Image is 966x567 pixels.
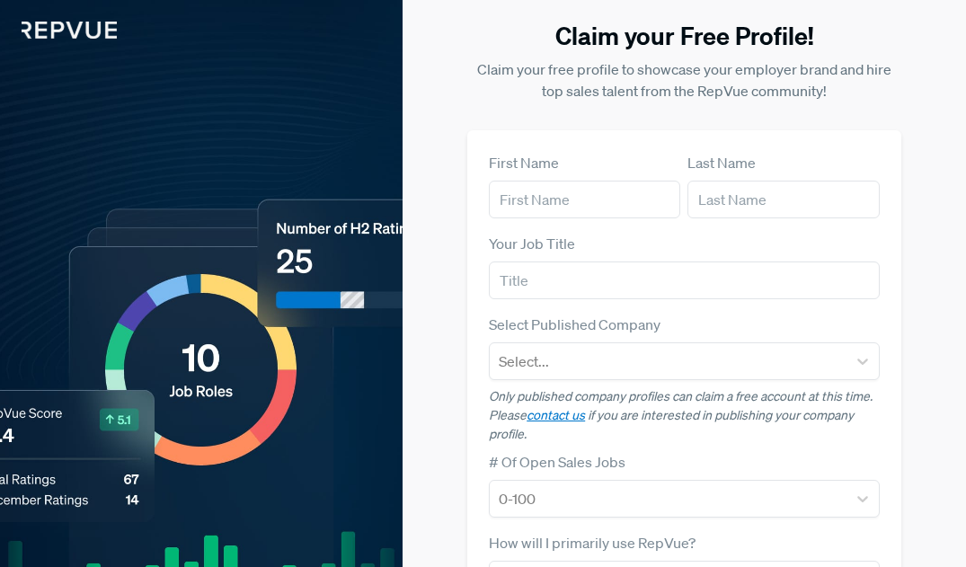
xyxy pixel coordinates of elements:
[489,181,680,218] input: First Name
[527,407,585,423] a: contact us
[467,22,900,51] h3: Claim your Free Profile!
[467,58,900,102] p: Claim your free profile to showcase your employer brand and hire top sales talent from the RepVue...
[489,314,660,335] label: Select Published Company
[489,532,696,554] label: How will I primarily use RepVue?
[489,387,879,444] p: Only published company profiles can claim a free account at this time. Please if you are interest...
[489,152,559,173] label: First Name
[489,233,575,254] label: Your Job Title
[687,152,756,173] label: Last Name
[687,181,879,218] input: Last Name
[489,451,625,473] label: # Of Open Sales Jobs
[489,261,879,299] input: Title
